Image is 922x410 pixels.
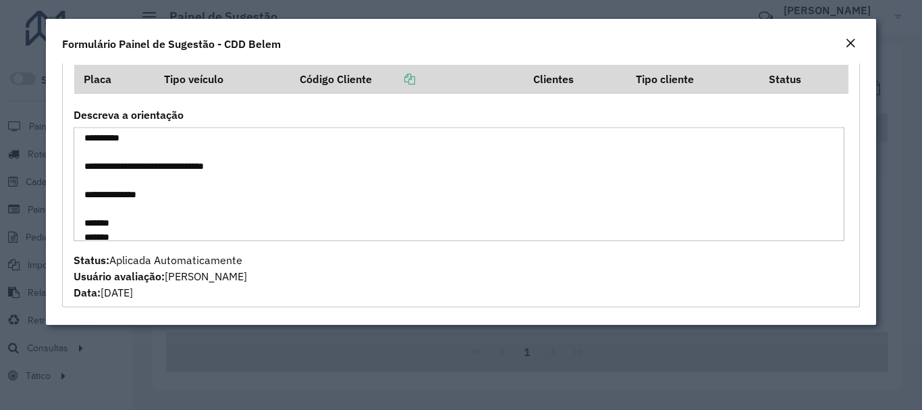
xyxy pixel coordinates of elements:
th: Código Cliente [291,65,524,93]
h4: Formulário Painel de Sugestão - CDD Belem [62,36,281,52]
label: Descreva a orientação [74,107,184,123]
span: Aplicada Automaticamente [PERSON_NAME] [DATE] [74,253,247,299]
a: Copiar [372,72,415,86]
em: Fechar [845,38,856,49]
strong: Usuário avaliação: [74,270,165,283]
div: Outras Orientações [62,59,859,307]
th: Clientes [524,65,626,93]
th: Tipo cliente [626,65,759,93]
th: Placa [74,65,155,93]
button: Close [841,35,860,53]
th: Status [759,65,848,93]
strong: Status: [74,253,109,267]
strong: Data: [74,286,101,299]
th: Tipo veículo [155,65,291,93]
